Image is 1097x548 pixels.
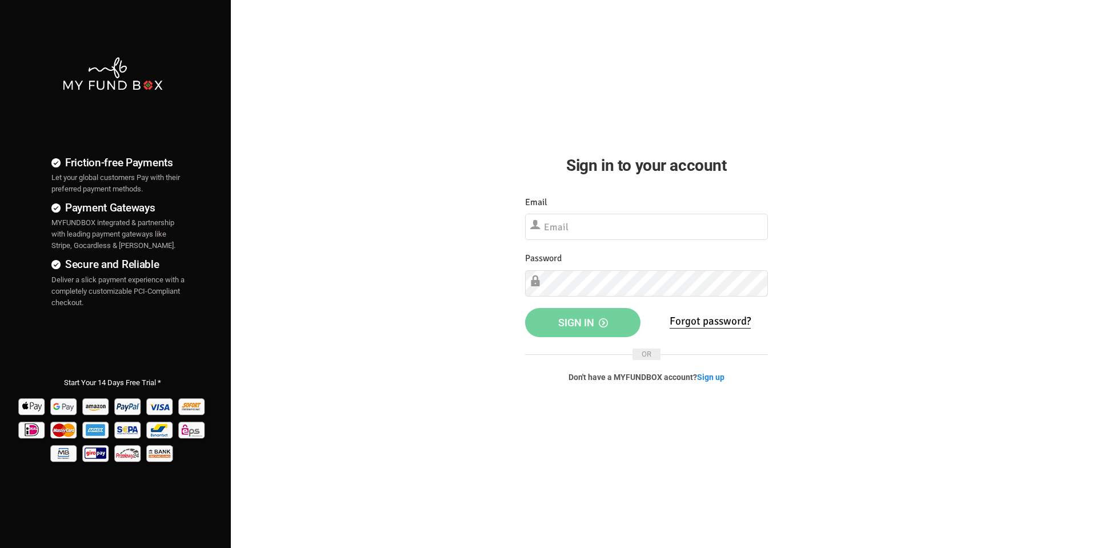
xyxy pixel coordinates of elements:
[51,275,185,307] span: Deliver a slick payment experience with a completely customizable PCI-Compliant checkout.
[525,371,768,383] p: Don't have a MYFUNDBOX account?
[177,394,207,418] img: Sofort Pay
[113,418,143,441] img: sepa Pay
[177,418,207,441] img: EPS Pay
[49,418,79,441] img: Mastercard Pay
[51,154,185,171] h4: Friction-free Payments
[62,56,163,91] img: mfbwhite.png
[525,308,641,338] button: Sign in
[525,214,768,240] input: Email
[17,418,47,441] img: Ideal Pay
[525,251,562,266] label: Password
[697,373,724,382] a: Sign up
[558,317,608,329] span: Sign in
[81,441,111,465] img: giropay
[632,349,660,360] span: OR
[17,394,47,418] img: Apple Pay
[113,394,143,418] img: Paypal
[51,218,175,250] span: MYFUNDBOX integrated & partnership with leading payment gateways like Stripe, Gocardless & [PERSO...
[670,314,751,329] a: Forgot password?
[145,394,175,418] img: Visa
[81,418,111,441] img: american_express Pay
[145,441,175,465] img: banktransfer
[525,153,768,178] h2: Sign in to your account
[49,394,79,418] img: Google Pay
[49,441,79,465] img: mb Pay
[81,394,111,418] img: Amazon
[525,195,547,210] label: Email
[113,441,143,465] img: p24 Pay
[51,256,185,273] h4: Secure and Reliable
[145,418,175,441] img: Bancontact Pay
[51,173,180,193] span: Let your global customers Pay with their preferred payment methods.
[51,199,185,216] h4: Payment Gateways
